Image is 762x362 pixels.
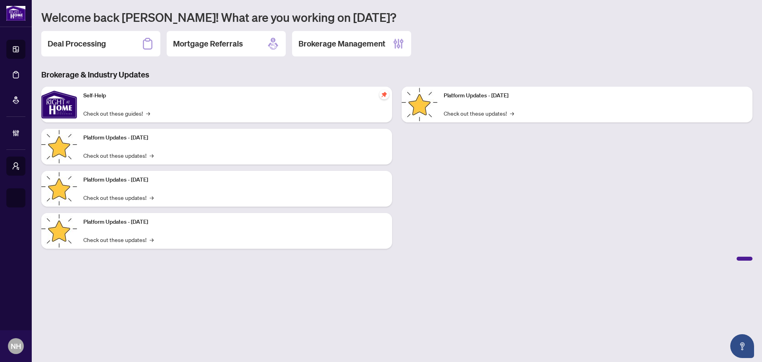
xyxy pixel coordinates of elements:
a: Check out these updates!→ [83,235,154,244]
h2: Deal Processing [48,38,106,49]
span: → [150,193,154,202]
span: pushpin [379,90,389,99]
a: Check out these updates!→ [83,151,154,160]
p: Platform Updates - [DATE] [83,218,386,226]
h3: Brokerage & Industry Updates [41,69,752,80]
p: Self-Help [83,91,386,100]
span: → [150,235,154,244]
img: logo [6,6,25,21]
a: Check out these guides!→ [83,109,150,118]
p: Platform Updates - [DATE] [83,134,386,142]
button: Open asap [730,334,754,358]
span: → [146,109,150,118]
p: Platform Updates - [DATE] [444,91,746,100]
span: → [510,109,514,118]
img: Platform Updates - July 8, 2025 [41,213,77,249]
span: user-switch [12,162,20,170]
h2: Mortgage Referrals [173,38,243,49]
p: Platform Updates - [DATE] [83,176,386,184]
a: Check out these updates!→ [444,109,514,118]
a: Check out these updates!→ [83,193,154,202]
h1: Welcome back [PERSON_NAME]! What are you working on [DATE]? [41,10,752,25]
img: Platform Updates - June 23, 2025 [402,87,437,122]
span: NH [11,341,21,352]
h2: Brokerage Management [298,38,385,49]
img: Self-Help [41,87,77,122]
span: → [150,151,154,160]
img: Platform Updates - September 16, 2025 [41,129,77,165]
img: Platform Updates - July 21, 2025 [41,171,77,207]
